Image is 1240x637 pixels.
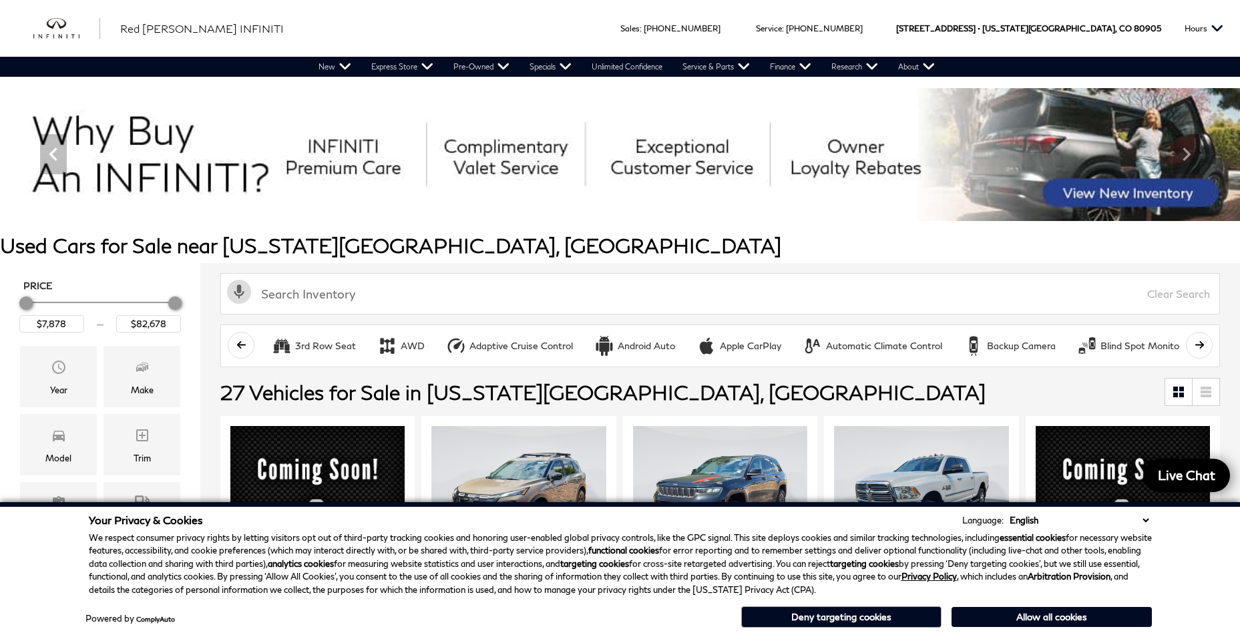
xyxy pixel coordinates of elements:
strong: Arbitration Provision [1028,571,1110,582]
div: Previous [40,134,67,174]
a: Privacy Policy [901,571,957,582]
div: 3rd Row Seat [295,340,356,352]
a: Live Chat [1143,459,1230,492]
div: Backup Camera [987,340,1056,352]
button: Deny targeting cookies [741,606,942,628]
svg: Click to toggle on voice search [227,280,251,304]
div: Language: [962,516,1004,525]
div: Price [19,292,181,333]
button: Backup CameraBackup Camera [956,332,1063,360]
h5: Price [23,280,177,292]
span: 27 Vehicles for Sale in [US_STATE][GEOGRAPHIC_DATA], [GEOGRAPHIC_DATA] [220,380,986,404]
div: Backup Camera [964,336,984,356]
div: Powered by [85,614,175,623]
button: Android AutoAndroid Auto [587,332,682,360]
div: Automatic Climate Control [826,340,942,352]
button: scroll right [1186,332,1213,359]
button: Automatic Climate ControlAutomatic Climate Control [795,332,950,360]
p: We respect consumer privacy rights by letting visitors opt out of third-party tracking cookies an... [89,532,1152,597]
button: Blind Spot MonitorBlind Spot Monitor [1070,332,1190,360]
div: Blind Spot Monitor [1077,336,1097,356]
span: Red [PERSON_NAME] INFINITI [120,22,284,35]
button: AWDAWD [370,332,432,360]
a: [STREET_ADDRESS] • [US_STATE][GEOGRAPHIC_DATA], CO 80905 [896,23,1161,33]
a: Pre-Owned [443,57,520,77]
a: Research [821,57,888,77]
strong: functional cookies [588,545,659,556]
span: Go to slide 3 [623,196,636,210]
strong: essential cookies [1000,532,1066,543]
strong: analytics cookies [268,558,334,569]
strong: targeting cookies [560,558,629,569]
div: Android Auto [594,336,614,356]
button: 3rd Row Seat3rd Row Seat [264,332,363,360]
a: ComplyAuto [136,615,175,623]
div: Next [1173,134,1200,174]
div: AWD [377,336,397,356]
span: Go to slide 2 [604,196,618,210]
a: Red [PERSON_NAME] INFINITI [120,21,284,37]
div: Adaptive Cruise Control [469,340,573,352]
span: Model [51,424,67,451]
a: [PHONE_NUMBER] [644,23,720,33]
div: Adaptive Cruise Control [446,336,466,356]
div: Android Auto [618,340,675,352]
div: Model [45,451,71,465]
div: FueltypeFueltype [104,482,180,544]
img: 2020 Audi Q5 e 55 Prestige [230,426,405,560]
div: ModelModel [20,414,97,475]
div: Apple CarPlay [720,340,781,352]
div: 3rd Row Seat [272,336,292,356]
div: FeaturesFeatures [20,482,97,544]
div: MakeMake [104,346,180,407]
div: Maximum Price [168,296,182,310]
span: Sales [620,23,640,33]
div: YearYear [20,346,97,407]
img: 2025 Nissan Rogue Rock Creek [431,426,606,557]
select: Language Select [1006,513,1152,527]
button: Adaptive Cruise ControlAdaptive Cruise Control [439,332,580,360]
a: Express Store [361,57,443,77]
input: Search Inventory [220,273,1220,314]
a: Service & Parts [672,57,760,77]
strong: targeting cookies [830,558,899,569]
a: About [888,57,945,77]
span: Your Privacy & Cookies [89,513,203,526]
div: Minimum Price [19,296,33,310]
button: scroll left [228,332,254,359]
div: TrimTrim [104,414,180,475]
a: Finance [760,57,821,77]
a: [PHONE_NUMBER] [786,23,863,33]
a: Unlimited Confidence [582,57,672,77]
input: Maximum [116,315,181,333]
span: Go to slide 4 [642,196,655,210]
span: Live Chat [1151,467,1222,483]
span: Fueltype [134,492,150,519]
span: : [782,23,784,33]
div: Trim [134,451,151,465]
span: Make [134,356,150,383]
button: Apple CarPlayApple CarPlay [689,332,789,360]
span: Features [51,492,67,519]
img: 2016 Ram 2500 Lone Star [834,426,1008,557]
a: Specials [520,57,582,77]
input: Minimum [19,315,84,333]
span: Go to slide 1 [586,196,599,210]
div: Blind Spot Monitor [1100,340,1183,352]
button: Allow all cookies [952,607,1152,627]
div: Automatic Climate Control [803,336,823,356]
a: infiniti [33,18,100,39]
nav: Main Navigation [308,57,945,77]
span: Service [756,23,782,33]
span: Year [51,356,67,383]
img: 2022 Lincoln Nautilus Black Label [1036,426,1210,560]
span: Trim [134,424,150,451]
a: New [308,57,361,77]
div: Make [131,383,154,397]
span: : [640,23,642,33]
div: AWD [401,340,425,352]
div: Year [50,383,67,397]
img: INFINITI [33,18,100,39]
img: 2022 Jeep Grand Cherokee Trailhawk [633,426,807,557]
